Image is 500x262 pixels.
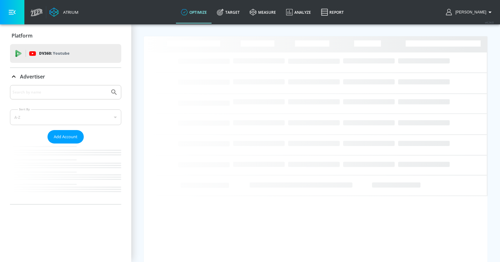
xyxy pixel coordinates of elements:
div: DV360: Youtube [10,44,121,63]
a: Target [212,1,245,23]
button: [PERSON_NAME] [446,8,494,16]
a: Atrium [49,8,78,17]
label: Sort By [18,107,31,111]
span: Add Account [54,133,77,140]
div: Advertiser [10,85,121,204]
a: Report [316,1,349,23]
div: A-Z [10,109,121,125]
p: Platform [12,32,32,39]
span: login as: casey.cohen@zefr.com [453,10,486,14]
a: measure [245,1,281,23]
div: Advertiser [10,68,121,85]
div: Platform [10,27,121,44]
span: v 4.24.0 [485,21,494,24]
a: Analyze [281,1,316,23]
p: Youtube [53,50,69,57]
nav: list of Advertiser [10,144,121,204]
div: Atrium [61,9,78,15]
p: Advertiser [20,73,45,80]
p: DV360: [39,50,69,57]
a: optimize [176,1,212,23]
button: Add Account [47,130,84,144]
input: Search by name [12,88,107,96]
